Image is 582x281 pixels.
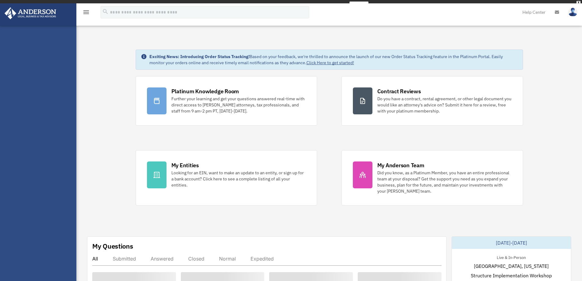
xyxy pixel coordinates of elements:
[342,150,523,205] a: My Anderson Team Did you know, as a Platinum Member, you have an entire professional team at your...
[82,11,90,16] a: menu
[350,2,368,9] a: survey
[219,256,236,262] div: Normal
[377,96,512,114] div: Do you have a contract, rental agreement, or other legal document you would like an attorney's ad...
[92,256,98,262] div: All
[171,87,239,95] div: Platinum Knowledge Room
[188,256,204,262] div: Closed
[377,161,424,169] div: My Anderson Team
[151,256,174,262] div: Answered
[577,1,580,5] div: close
[136,76,317,126] a: Platinum Knowledge Room Further your learning and get your questions answered real-time with dire...
[342,76,523,126] a: Contract Reviews Do you have a contract, rental agreement, or other legal document you would like...
[377,87,421,95] div: Contract Reviews
[474,262,549,270] span: [GEOGRAPHIC_DATA], [US_STATE]
[3,7,58,19] img: Anderson Advisors Platinum Portal
[113,256,136,262] div: Submitted
[306,60,354,65] a: Click Here to get started!
[149,54,250,59] strong: Exciting News: Introducing Order Status Tracking!
[136,150,317,205] a: My Entities Looking for an EIN, want to make an update to an entity, or sign up for a bank accoun...
[92,242,133,251] div: My Questions
[377,170,512,194] div: Did you know, as a Platinum Member, you have an entire professional team at your disposal? Get th...
[102,8,109,15] i: search
[452,237,571,249] div: [DATE]-[DATE]
[214,2,347,9] div: Get a chance to win 6 months of Platinum for free just by filling out this
[471,272,552,279] span: Structure Implementation Workshop
[171,170,306,188] div: Looking for an EIN, want to make an update to an entity, or sign up for a bank account? Click her...
[171,161,199,169] div: My Entities
[492,254,531,260] div: Live & In-Person
[251,256,274,262] div: Expedited
[568,8,577,17] img: User Pic
[149,54,518,66] div: Based on your feedback, we're thrilled to announce the launch of our new Order Status Tracking fe...
[171,96,306,114] div: Further your learning and get your questions answered real-time with direct access to [PERSON_NAM...
[82,9,90,16] i: menu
